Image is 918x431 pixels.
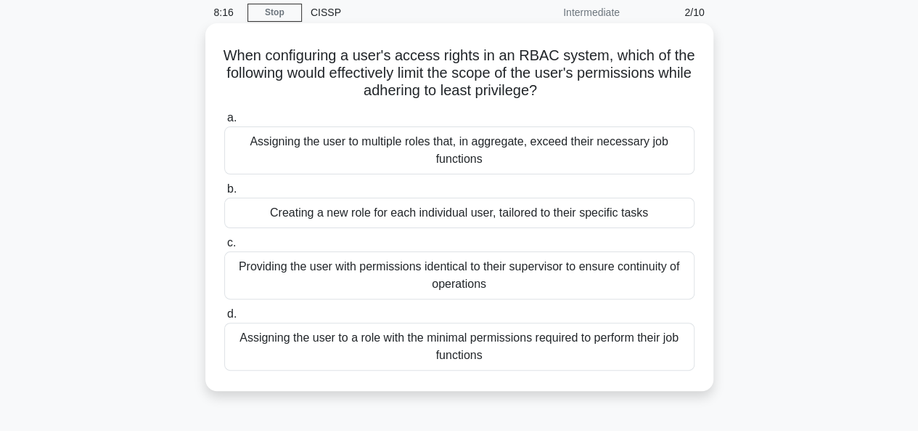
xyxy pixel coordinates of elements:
[224,126,694,174] div: Assigning the user to multiple roles that, in aggregate, exceed their necessary job functions
[224,198,694,228] div: Creating a new role for each individual user, tailored to their specific tasks
[227,182,237,195] span: b.
[224,251,694,299] div: Providing the user with permissions identical to their supervisor to ensure continuity of operations
[247,4,302,22] a: Stop
[227,307,237,320] span: d.
[224,323,694,371] div: Assigning the user to a role with the minimal permissions required to perform their job functions
[223,47,696,100] h5: When configuring a user's access rights in an RBAC system, which of the following would effective...
[227,236,236,249] span: c.
[227,111,237,124] span: a.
